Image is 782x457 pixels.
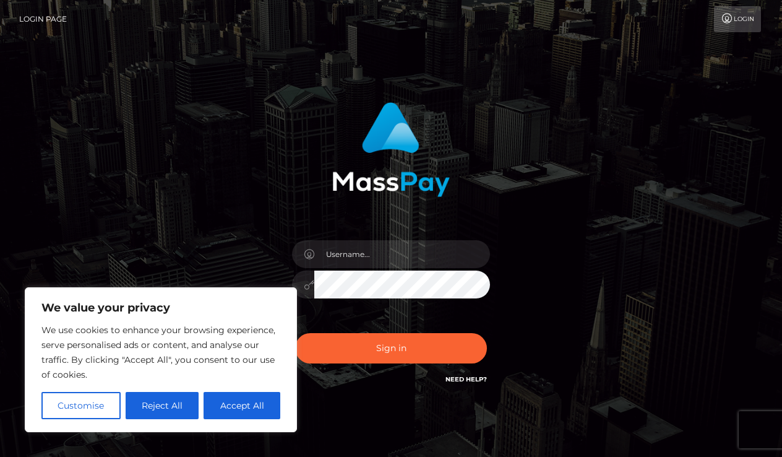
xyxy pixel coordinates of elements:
input: Username... [314,240,490,268]
p: We use cookies to enhance your browsing experience, serve personalised ads or content, and analys... [41,323,280,382]
button: Reject All [126,392,199,419]
button: Sign in [295,333,487,363]
div: We value your privacy [25,287,297,432]
img: MassPay Login [332,102,450,197]
p: We value your privacy [41,300,280,315]
button: Accept All [204,392,280,419]
button: Customise [41,392,121,419]
a: Need Help? [445,375,487,383]
a: Login Page [19,6,67,32]
a: Login [714,6,761,32]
